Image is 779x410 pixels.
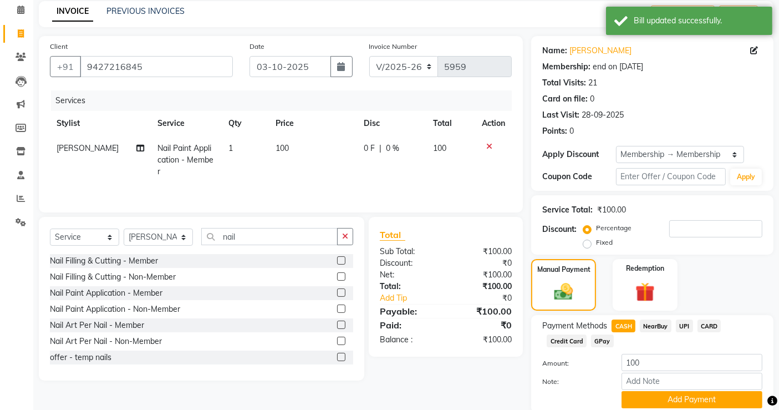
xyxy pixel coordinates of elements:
[612,320,635,332] span: CASH
[569,45,632,57] a: [PERSON_NAME]
[52,2,93,22] a: INVOICE
[548,281,578,303] img: _cash.svg
[475,111,512,136] th: Action
[542,149,615,160] div: Apply Discount
[357,111,426,136] th: Disc
[57,143,119,153] span: [PERSON_NAME]
[151,111,222,136] th: Service
[380,229,405,241] span: Total
[640,320,671,332] span: NearBuy
[50,56,81,77] button: +91
[542,125,567,137] div: Points:
[542,93,588,105] div: Card on file:
[459,292,521,304] div: ₹0
[547,335,587,347] span: Credit Card
[542,224,577,235] div: Discount:
[80,56,233,77] input: Search by Name/Mobile/Email/Code
[371,281,446,292] div: Total:
[50,287,162,299] div: Nail Paint Application - Member
[369,42,417,52] label: Invoice Number
[591,335,614,347] span: GPay
[534,358,613,368] label: Amount:
[276,143,289,153] span: 100
[250,42,264,52] label: Date
[50,255,158,267] div: Nail Filling & Cutting - Member
[537,265,590,275] label: Manual Payment
[622,391,762,408] button: Add Payment
[622,354,762,371] input: Amount
[719,6,758,23] button: Save
[697,320,721,332] span: CARD
[651,6,715,23] button: Create New
[542,45,567,57] div: Name:
[371,292,458,304] a: Add Tip
[446,257,520,269] div: ₹0
[50,42,68,52] label: Client
[50,303,180,315] div: Nail Paint Application - Non-Member
[50,352,111,363] div: offer - temp nails
[371,305,446,318] div: Payable:
[371,318,446,332] div: Paid:
[50,271,176,283] div: Nail Filling & Cutting - Non-Member
[106,6,185,16] a: PREVIOUS INVOICES
[364,143,375,154] span: 0 F
[542,61,590,73] div: Membership:
[622,373,762,390] input: Add Note
[582,109,624,121] div: 28-09-2025
[596,223,632,233] label: Percentage
[228,143,233,153] span: 1
[542,320,607,332] span: Payment Methods
[446,246,520,257] div: ₹100.00
[371,334,446,346] div: Balance :
[446,305,520,318] div: ₹100.00
[542,204,593,216] div: Service Total:
[629,280,661,305] img: _gift.svg
[596,237,613,247] label: Fixed
[446,318,520,332] div: ₹0
[446,334,520,346] div: ₹100.00
[222,111,269,136] th: Qty
[569,125,574,137] div: 0
[371,246,446,257] div: Sub Total:
[371,269,446,281] div: Net:
[588,77,597,89] div: 21
[634,15,764,27] div: Bill updated successfully.
[50,111,151,136] th: Stylist
[626,264,664,274] label: Redemption
[50,336,162,347] div: Nail Art Per Nail - Non-Member
[201,228,338,245] input: Search or Scan
[676,320,693,332] span: UPI
[269,111,357,136] th: Price
[426,111,475,136] th: Total
[542,109,579,121] div: Last Visit:
[371,257,446,269] div: Discount:
[50,320,144,331] div: Nail Art Per Nail - Member
[593,61,643,73] div: end on [DATE]
[590,93,594,105] div: 0
[51,90,520,111] div: Services
[616,168,726,185] input: Enter Offer / Coupon Code
[730,169,762,185] button: Apply
[534,377,613,387] label: Note:
[446,269,520,281] div: ₹100.00
[157,143,213,176] span: Nail Paint Application - Member
[597,204,626,216] div: ₹100.00
[542,171,615,183] div: Coupon Code
[433,143,446,153] span: 100
[386,143,399,154] span: 0 %
[542,77,586,89] div: Total Visits:
[446,281,520,292] div: ₹100.00
[379,143,381,154] span: |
